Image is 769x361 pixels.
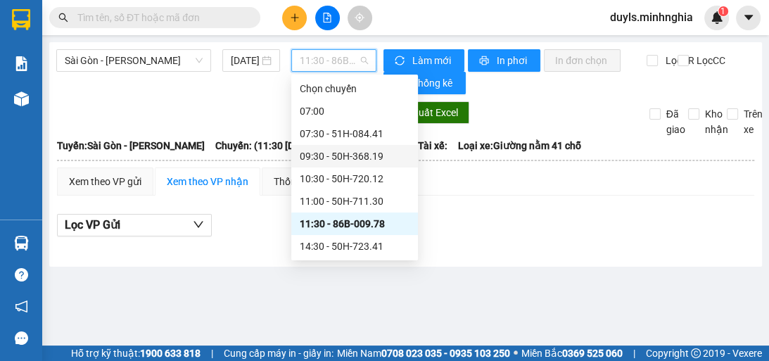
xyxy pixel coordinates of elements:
[300,50,368,71] span: 11:30 - 86B-009.78
[69,174,141,189] div: Xem theo VP gửi
[660,53,697,68] span: Lọc CR
[738,106,768,137] span: Trên xe
[14,91,29,106] img: warehouse-icon
[315,6,340,30] button: file-add
[661,106,691,137] span: Đã giao
[412,75,455,91] span: Thống kê
[300,126,409,141] div: 07:30 - 51H-084.41
[58,13,68,23] span: search
[718,6,728,16] sup: 1
[65,216,120,234] span: Lọc VP Gửi
[300,194,409,209] div: 11:00 - 50H-711.30
[15,300,28,313] span: notification
[290,13,300,23] span: plus
[736,6,761,30] button: caret-down
[386,101,469,124] button: downloadXuất Excel
[468,49,540,72] button: printerIn phơi
[15,268,28,281] span: question-circle
[412,53,453,68] span: Làm mới
[691,348,701,358] span: copyright
[282,6,307,30] button: plus
[395,56,407,67] span: sync
[348,6,372,30] button: aim
[383,49,464,72] button: syncLàm mới
[458,138,581,153] span: Loại xe: Giường nằm 41 chỗ
[699,106,734,137] span: Kho nhận
[381,348,510,359] strong: 0708 023 035 - 0935 103 250
[544,49,621,72] button: In đơn chọn
[12,9,30,30] img: logo-vxr
[711,11,723,24] img: icon-new-feature
[599,8,704,26] span: duyls.minhnghia
[193,219,204,230] span: down
[562,348,623,359] strong: 0369 525 060
[479,56,491,67] span: printer
[15,331,28,345] span: message
[322,13,332,23] span: file-add
[300,216,409,232] div: 11:30 - 86B-009.78
[355,13,364,23] span: aim
[71,346,201,361] span: Hỗ trợ kỹ thuật:
[300,103,409,119] div: 07:00
[300,148,409,164] div: 09:30 - 50H-368.19
[300,239,409,254] div: 14:30 - 50H-723.41
[742,11,755,24] span: caret-down
[514,350,518,356] span: ⚪️
[14,236,29,251] img: warehouse-icon
[140,348,201,359] strong: 1900 633 818
[77,10,243,25] input: Tìm tên, số ĐT hoặc mã đơn
[300,171,409,186] div: 10:30 - 50H-720.12
[231,53,259,68] input: 13/10/2025
[274,174,314,189] div: Thống kê
[224,346,333,361] span: Cung cấp máy in - giấy in:
[691,53,727,68] span: Lọc CC
[497,53,529,68] span: In phơi
[65,50,203,71] span: Sài Gòn - Phan Rí
[720,6,725,16] span: 1
[215,138,318,153] span: Chuyến: (11:30 [DATE])
[291,77,418,100] div: Chọn chuyến
[521,346,623,361] span: Miền Bắc
[337,346,510,361] span: Miền Nam
[300,81,409,96] div: Chọn chuyến
[633,346,635,361] span: |
[418,138,447,153] span: Tài xế:
[167,174,248,189] div: Xem theo VP nhận
[57,214,212,236] button: Lọc VP Gửi
[14,56,29,71] img: solution-icon
[57,140,205,151] b: Tuyến: Sài Gòn - [PERSON_NAME]
[211,346,213,361] span: |
[383,72,466,94] button: bar-chartThống kê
